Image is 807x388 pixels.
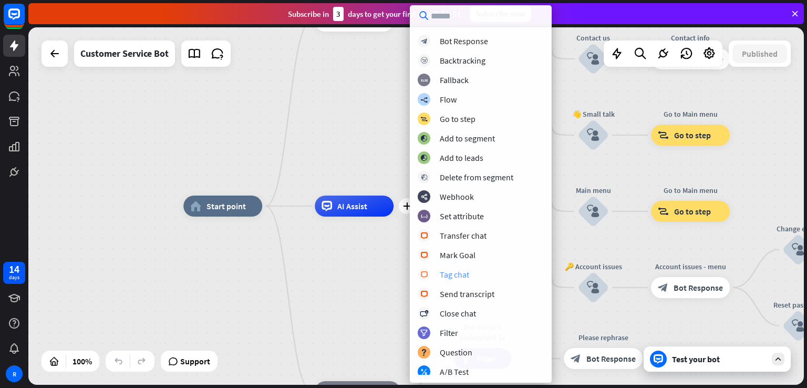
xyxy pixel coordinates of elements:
[420,271,428,278] i: block_livechat
[421,77,428,84] i: block_fallback
[420,232,428,239] i: block_livechat
[792,243,804,256] i: block_user_input
[674,130,711,140] span: Go to step
[420,135,428,142] i: block_add_to_segment
[587,281,599,294] i: block_user_input
[8,4,40,36] button: Open LiveChat chat widget
[421,38,428,45] i: block_bot_response
[792,320,804,332] i: block_user_input
[586,353,636,364] span: Bot Response
[440,269,469,280] div: Tag chat
[587,53,599,65] i: block_user_input
[420,252,428,259] i: block_livechat
[440,347,472,358] div: Question
[440,328,458,338] div: Filter
[440,191,474,202] div: Webhook
[69,353,95,370] div: 100%
[587,129,599,141] i: block_user_input
[440,114,475,124] div: Go to step
[643,261,738,272] div: Account issues - menu
[643,185,738,196] div: Go to Main menu
[643,109,738,119] div: Go to Main menu
[658,282,668,293] i: block_bot_response
[562,185,625,196] div: Main menu
[420,291,428,298] i: block_livechat
[440,94,457,105] div: Flow
[288,7,461,21] div: Subscribe in days to get your first month for $1
[440,289,494,299] div: Send transcript
[421,193,428,200] i: webhooks
[3,262,25,284] a: 14 days
[420,310,428,317] i: block_close_chat
[440,55,485,66] div: Backtracking
[440,172,513,182] div: Delete from segment
[556,332,650,343] div: Please rephrase
[672,354,767,364] div: Test your bot
[571,353,581,364] i: block_bot_response
[420,330,428,336] i: filter
[333,7,344,21] div: 3
[420,96,428,103] i: builder_tree
[180,353,210,370] span: Support
[440,230,487,241] div: Transfer chat
[562,33,625,43] div: Contact us
[6,365,23,382] div: R
[80,40,169,67] div: Customer Service Bot
[674,206,711,217] span: Go to step
[562,109,625,119] div: 👋 Small talk
[403,202,411,210] i: plus
[9,274,19,281] div: days
[440,366,469,377] div: A/B Test
[643,33,738,43] div: Contact info
[587,205,599,218] i: block_user_input
[562,261,625,272] div: 🔑 Account issues
[421,57,428,64] i: block_backtracking
[440,211,484,221] div: Set attribute
[440,75,469,85] div: Fallback
[658,206,669,217] i: block_goto
[440,133,495,144] div: Add to segment
[674,54,723,64] span: Bot Response
[440,36,488,46] div: Bot Response
[674,282,723,293] span: Bot Response
[206,201,246,211] span: Start point
[420,155,428,161] i: block_add_to_segment
[440,250,475,260] div: Mark Goal
[421,369,428,375] i: block_ab_testing
[421,213,428,220] i: block_set_attribute
[9,264,19,274] div: 14
[440,152,483,163] div: Add to leads
[190,201,201,211] i: home_2
[337,201,367,211] span: AI Assist
[658,130,669,140] i: block_goto
[420,116,428,122] i: block_goto
[421,174,428,181] i: block_delete_from_segment
[732,44,787,63] button: Published
[421,349,427,356] i: block_question
[440,308,476,319] div: Close chat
